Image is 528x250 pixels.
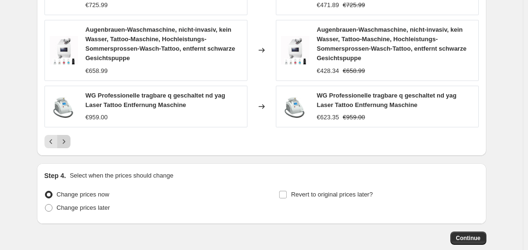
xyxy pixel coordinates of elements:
[50,36,78,64] img: 51DOhuT4BGL_80x.jpg
[317,113,339,122] div: €623.35
[281,92,309,121] img: 41q78RtUN8L_80x.jpg
[281,36,309,64] img: 51DOhuT4BGL_80x.jpg
[317,0,339,10] div: €471.89
[456,234,481,242] span: Continue
[317,26,466,62] span: Augenbrauen-Waschmaschine, nicht-invasiv, kein Wasser, Tattoo-Maschine, Hochleistungs-Sommerspros...
[44,135,58,148] button: Previous
[317,92,457,108] span: WG Professionelle tragbare q geschaltet nd yag Laser Tattoo Entfernung Maschine
[57,135,70,148] button: Next
[50,92,78,121] img: 41q78RtUN8L_80x.jpg
[86,92,225,108] span: WG Professionelle tragbare q geschaltet nd yag Laser Tattoo Entfernung Maschine
[57,204,110,211] span: Change prices later
[343,66,365,76] strike: €658.99
[57,191,109,198] span: Change prices now
[44,135,70,148] nav: Pagination
[86,0,108,10] div: €725.99
[44,171,66,180] h2: Step 4.
[86,66,108,76] div: €658.99
[317,66,339,76] div: €428.34
[343,113,365,122] strike: €959.00
[86,26,235,62] span: Augenbrauen-Waschmaschine, nicht-invasiv, kein Wasser, Tattoo-Maschine, Hochleistungs-Sommerspros...
[291,191,373,198] span: Revert to original prices later?
[343,0,365,10] strike: €725.99
[450,232,486,245] button: Continue
[70,171,173,180] p: Select when the prices should change
[86,113,108,122] div: €959.00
